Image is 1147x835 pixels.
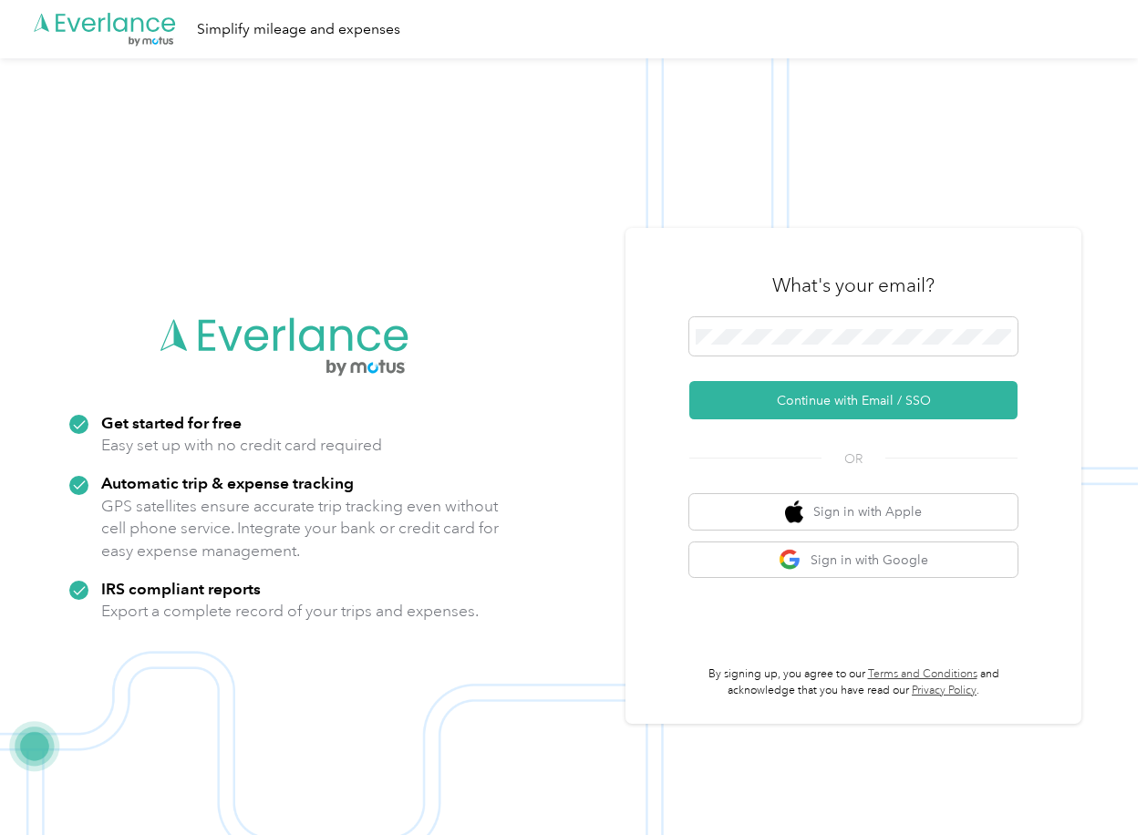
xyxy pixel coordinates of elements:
p: Easy set up with no credit card required [101,434,382,457]
p: Export a complete record of your trips and expenses. [101,600,479,623]
button: Continue with Email / SSO [689,381,1018,419]
a: Privacy Policy [912,684,976,697]
span: OR [821,449,885,469]
button: apple logoSign in with Apple [689,494,1018,530]
p: GPS satellites ensure accurate trip tracking even without cell phone service. Integrate your bank... [101,495,500,562]
h3: What's your email? [772,273,935,298]
strong: Automatic trip & expense tracking [101,473,354,492]
strong: IRS compliant reports [101,579,261,598]
img: apple logo [785,500,803,523]
img: google logo [779,549,801,572]
iframe: Everlance-gr Chat Button Frame [1045,733,1147,835]
a: Terms and Conditions [868,667,977,681]
p: By signing up, you agree to our and acknowledge that you have read our . [689,666,1018,698]
button: google logoSign in with Google [689,542,1018,578]
strong: Get started for free [101,413,242,432]
div: Simplify mileage and expenses [197,18,400,41]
